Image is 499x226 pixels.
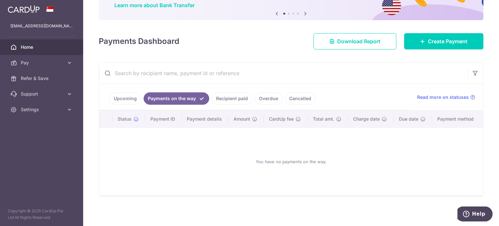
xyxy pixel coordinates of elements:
[145,111,182,127] th: Payment ID
[457,206,493,223] iframe: Opens a widget where you can find more information
[399,116,418,122] span: Due date
[404,33,483,49] a: Create Payment
[313,33,396,49] a: Download Report
[285,92,315,105] a: Cancelled
[8,5,40,13] img: CardUp
[99,35,179,47] h4: Payments Dashboard
[109,92,141,105] a: Upcoming
[337,37,380,45] span: Download Report
[99,63,467,84] input: Search by recipient name, payment id or reference
[21,44,64,50] span: Home
[234,116,250,122] span: Amount
[21,75,64,82] span: Refer & Save
[114,2,195,8] a: Learn more about Bank Transfer
[417,94,475,100] a: Read more on statuses
[353,116,380,122] span: Charge date
[144,92,209,105] a: Payments on the way
[10,23,73,29] p: [EMAIL_ADDRESS][DOMAIN_NAME]
[432,111,483,127] th: Payment method
[182,111,229,127] th: Payment details
[21,91,64,97] span: Support
[118,116,132,122] span: Status
[15,5,28,10] span: Help
[107,133,475,190] div: You have no payments on the way.
[255,92,282,105] a: Overdue
[417,94,469,100] span: Read more on statuses
[269,116,294,122] span: CardUp fee
[21,106,64,113] span: Settings
[428,37,467,45] span: Create Payment
[313,116,334,122] span: Total amt.
[212,92,252,105] a: Recipient paid
[21,60,64,66] span: Pay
